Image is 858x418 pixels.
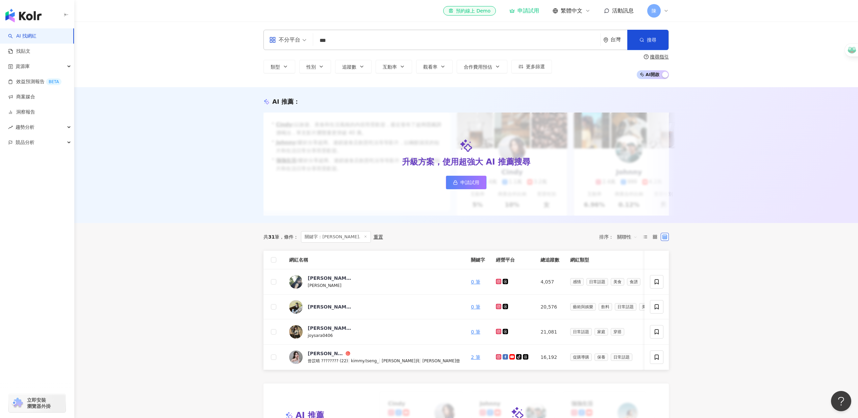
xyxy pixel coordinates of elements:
button: 追蹤數 [335,60,372,73]
th: 關鍵字 [465,251,490,269]
span: 申請試用 [460,180,479,185]
a: KOL Avatar[PERSON_NAME]. [289,300,460,314]
a: KOL Avatar[PERSON_NAME]曾苡晴 ???????? (22)|kimmy.tseng_|[PERSON_NAME]貝|[PERSON_NAME]曾 [289,350,460,364]
div: 預約線上 Demo [449,7,490,14]
span: | [420,358,423,363]
a: KOL Avatar[PERSON_NAME]ɴᴀᴛᴀʟɪᴇ ♡[PERSON_NAME] [289,275,460,289]
td: 16,192 [535,345,565,370]
span: 日常話題 [570,328,592,336]
span: 合作費用預估 [464,64,492,70]
div: 搜尋指引 [650,54,669,59]
div: [PERSON_NAME] [308,350,344,357]
span: 關鍵字：[PERSON_NAME]. [301,231,371,243]
iframe: Help Scout Beacon - Open [831,391,851,411]
span: 曾苡晴 ???????? (22) [308,359,348,363]
span: | [379,358,382,363]
span: question-circle [644,54,649,59]
div: AI 推薦 ： [272,97,300,106]
span: 性別 [306,64,316,70]
span: 日常話題 [615,303,636,311]
span: 條件 ： [279,234,298,240]
span: 31 [268,234,275,240]
span: 家庭 [595,328,608,336]
th: 網紅名稱 [284,251,465,269]
a: 0 筆 [471,279,480,285]
span: 美食 [611,278,624,286]
img: chrome extension [11,398,24,409]
td: 20,576 [535,295,565,319]
span: 感情 [570,278,584,286]
button: 搜尋 [627,30,668,50]
a: searchAI 找網紅 [8,33,36,40]
span: 立即安裝 瀏覽器外掛 [27,397,51,409]
a: KOL Avatar[PERSON_NAME]joysara0406 [289,325,460,339]
div: 排序： [599,231,641,242]
button: 類型 [263,60,295,73]
div: 重置 [374,234,383,240]
span: 觀看率 [423,64,437,70]
span: 繁體中文 [561,7,582,15]
a: 申請試用 [446,176,486,189]
a: 找貼文 [8,48,30,55]
th: 經營平台 [490,251,535,269]
div: [PERSON_NAME]ɴᴀᴛᴀʟɪᴇ ♡ [308,275,352,281]
span: [PERSON_NAME]曾 [423,359,460,363]
button: 觀看率 [416,60,453,73]
a: 申請試用 [509,7,539,14]
div: 台灣 [610,37,627,43]
div: 升級方案，使用超強大 AI 推薦搜尋 [402,156,530,168]
button: 互動率 [376,60,412,73]
span: 日常話題 [586,278,608,286]
a: 洞察報告 [8,109,35,116]
img: KOL Avatar [289,275,303,289]
img: KOL Avatar [289,300,303,314]
button: 更多篩選 [511,60,552,73]
span: 飲料 [599,303,612,311]
span: kimmy.tseng_ [351,359,379,363]
button: 合作費用預估 [457,60,507,73]
img: KOL Avatar [289,325,303,339]
a: 0 筆 [471,304,480,310]
span: 互動率 [383,64,397,70]
span: 活動訊息 [612,7,634,14]
span: 追蹤數 [342,64,356,70]
span: 關聯性 [617,231,637,242]
span: 陳 [652,7,656,15]
span: 競品分析 [16,135,34,150]
span: | [348,358,351,363]
span: environment [603,38,608,43]
span: 搜尋 [647,37,656,43]
th: 網紅類型 [565,251,661,269]
span: 食譜 [627,278,640,286]
span: [PERSON_NAME] [308,283,342,288]
a: 預約線上 Demo [443,6,496,16]
span: 日常話題 [611,353,632,361]
div: [PERSON_NAME] [308,325,352,331]
a: 2 筆 [471,354,480,360]
td: 4,057 [535,269,565,295]
a: 0 筆 [471,329,480,335]
td: 21,081 [535,319,565,345]
span: 資源庫 [16,59,30,74]
th: 總追蹤數 [535,251,565,269]
span: 促購導購 [570,353,592,361]
div: 不分平台 [269,34,300,45]
span: joysara0406 [308,333,333,338]
span: appstore [269,36,276,43]
a: chrome extension立即安裝 瀏覽器外掛 [9,394,66,412]
span: 藝術與娛樂 [570,303,596,311]
a: 效益預測報告BETA [8,78,61,85]
div: [PERSON_NAME]. [308,303,352,310]
span: [PERSON_NAME]貝 [382,359,420,363]
span: 美食 [639,303,653,311]
span: 保養 [595,353,608,361]
span: 更多篩選 [526,64,545,69]
span: rise [8,125,13,130]
span: 類型 [271,64,280,70]
a: 商案媒合 [8,94,35,100]
button: 性別 [299,60,331,73]
div: 共 筆 [263,234,279,240]
img: logo [5,9,42,22]
span: 穿搭 [611,328,624,336]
